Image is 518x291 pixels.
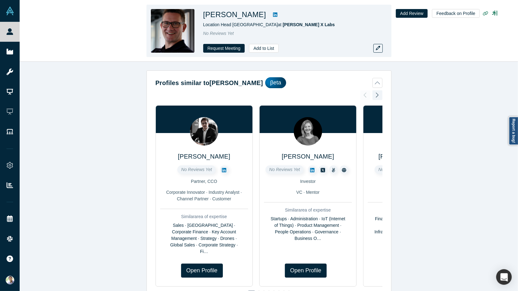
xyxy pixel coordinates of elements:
a: [PERSON_NAME] [178,153,230,160]
div: Similar area of expertise [264,207,352,213]
button: Request Meeting [203,44,245,53]
span: Location Head [GEOGRAPHIC_DATA] at [203,22,335,27]
span: No Reviews Yet [269,167,300,172]
span: No Reviews Yet [203,31,234,36]
a: [PERSON_NAME] Well [378,153,445,160]
div: Financial Management · Digital Health · Interim Staffing · Healthcare Infrastructure · Workforce ... [368,216,456,242]
a: [PERSON_NAME] X Labs [283,22,335,27]
span: No Reviews Yet [181,167,212,172]
span: No Reviews Yet [378,167,409,172]
button: Add to List [249,44,278,53]
button: Add Review [396,9,428,18]
img: Alchemist Vault Logo [6,7,14,15]
div: VC · Mentor [264,189,352,196]
div: βeta [265,77,286,88]
div: Startups · Administration · IoT (Internet of Things) · Product Management · People Operations · G... [264,216,352,242]
div: Similar area of expertise [368,207,456,213]
img: Danielle Delancey's Profile Image [294,117,322,145]
img: Kirill Kirushin's Profile Image [190,117,218,145]
button: Profiles similar to[PERSON_NAME]βeta [156,77,382,88]
h2: Profiles similar to [PERSON_NAME] [156,78,263,88]
span: Partner, CCO [191,179,217,184]
div: Sales · [GEOGRAPHIC_DATA] · Corporate Finance · Key Account Management · Strategy · Drones · Glob... [160,222,248,255]
span: Investor [300,179,316,184]
img: Ravi Belani's Account [6,276,14,284]
a: Open Profile [285,264,327,278]
button: Feedback on Profile [432,9,480,18]
div: Alchemist [368,189,456,196]
img: Christian Nitschke's Profile Image [151,9,194,53]
h1: [PERSON_NAME] [203,9,266,20]
div: Corporate Innovator · Industry Analyst · Channel Partner · Customer [160,189,248,202]
a: Report a bug! [509,117,518,145]
div: Similar area of expertise [160,213,248,220]
a: Open Profile [181,264,223,278]
a: [PERSON_NAME] [282,153,334,160]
